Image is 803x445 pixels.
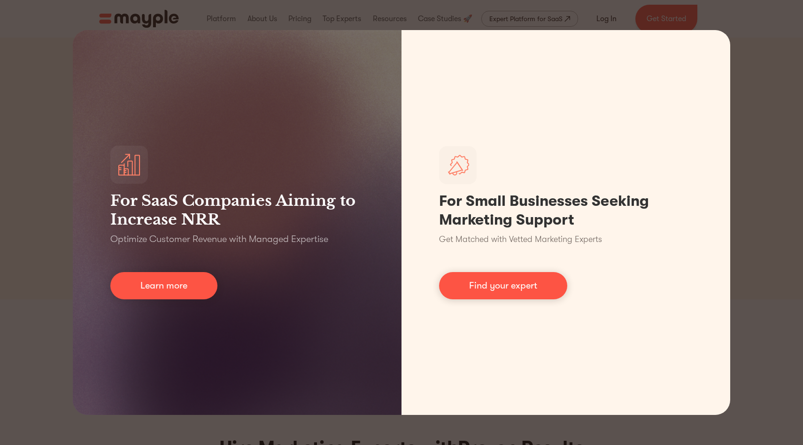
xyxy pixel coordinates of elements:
a: Learn more [110,272,217,299]
a: Find your expert [439,272,567,299]
h3: For SaaS Companies Aiming to Increase NRR [110,191,364,229]
p: Get Matched with Vetted Marketing Experts [439,233,602,246]
p: Optimize Customer Revenue with Managed Expertise [110,233,328,246]
h1: For Small Businesses Seeking Marketing Support [439,192,693,229]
